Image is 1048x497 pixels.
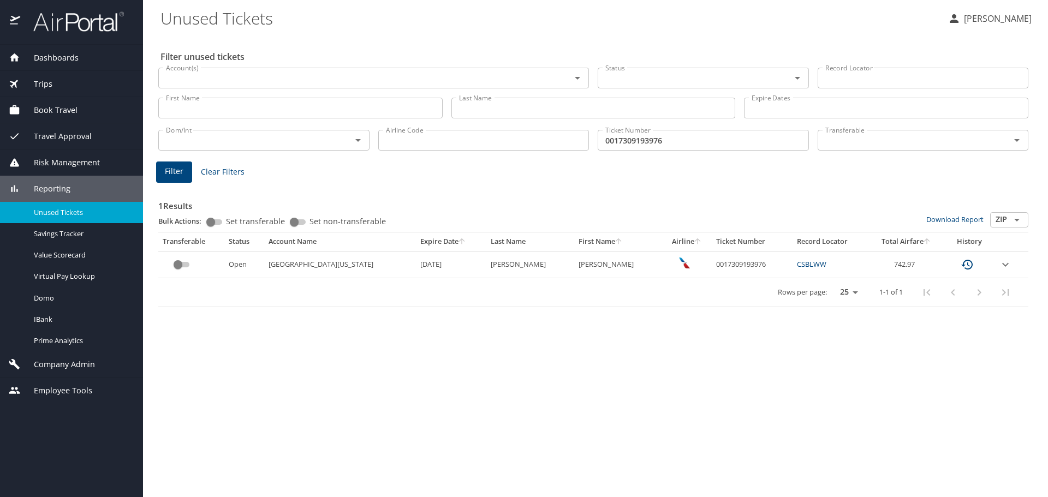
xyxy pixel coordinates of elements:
[20,130,92,142] span: Travel Approval
[21,11,124,32] img: airportal-logo.png
[869,232,944,251] th: Total Airfare
[350,133,366,148] button: Open
[570,70,585,86] button: Open
[156,161,192,183] button: Filter
[20,157,100,169] span: Risk Management
[943,9,1036,28] button: [PERSON_NAME]
[944,232,995,251] th: History
[961,12,1032,25] p: [PERSON_NAME]
[34,314,130,325] span: IBank
[158,193,1028,212] h3: 1 Results
[778,289,827,296] p: Rows per page:
[158,216,210,226] p: Bulk Actions:
[679,258,690,268] img: American Airlines
[34,336,130,346] span: Prime Analytics
[790,70,805,86] button: Open
[831,284,862,301] select: rows per page
[20,183,70,195] span: Reporting
[486,251,574,278] td: [PERSON_NAME]
[869,251,944,278] td: 742.97
[1009,133,1025,148] button: Open
[712,232,793,251] th: Ticket Number
[20,78,52,90] span: Trips
[694,238,702,245] button: sort
[160,48,1031,65] h2: Filter unused tickets
[196,162,249,182] button: Clear Filters
[416,232,486,251] th: Expire Date
[20,358,95,370] span: Company Admin
[662,232,711,251] th: Airline
[924,238,931,245] button: sort
[797,259,826,269] a: CSBLWW
[574,251,662,278] td: [PERSON_NAME]
[34,293,130,303] span: Domo
[201,165,245,179] span: Clear Filters
[224,232,264,251] th: Status
[20,52,79,64] span: Dashboards
[712,251,793,278] td: 0017309193976
[224,251,264,278] td: Open
[20,104,78,116] span: Book Travel
[34,229,130,239] span: Savings Tracker
[574,232,662,251] th: First Name
[34,271,130,282] span: Virtual Pay Lookup
[10,11,21,32] img: icon-airportal.png
[458,238,466,245] button: sort
[34,250,130,260] span: Value Scorecard
[416,251,486,278] td: [DATE]
[793,232,869,251] th: Record Locator
[615,238,623,245] button: sort
[163,237,220,247] div: Transferable
[226,218,285,225] span: Set transferable
[160,1,939,35] h1: Unused Tickets
[165,165,183,178] span: Filter
[926,214,984,224] a: Download Report
[34,207,130,218] span: Unused Tickets
[264,251,416,278] td: [GEOGRAPHIC_DATA][US_STATE]
[264,232,416,251] th: Account Name
[879,289,903,296] p: 1-1 of 1
[486,232,574,251] th: Last Name
[158,232,1028,307] table: custom pagination table
[309,218,386,225] span: Set non-transferable
[20,385,92,397] span: Employee Tools
[999,258,1012,271] button: expand row
[1009,212,1025,227] button: Open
